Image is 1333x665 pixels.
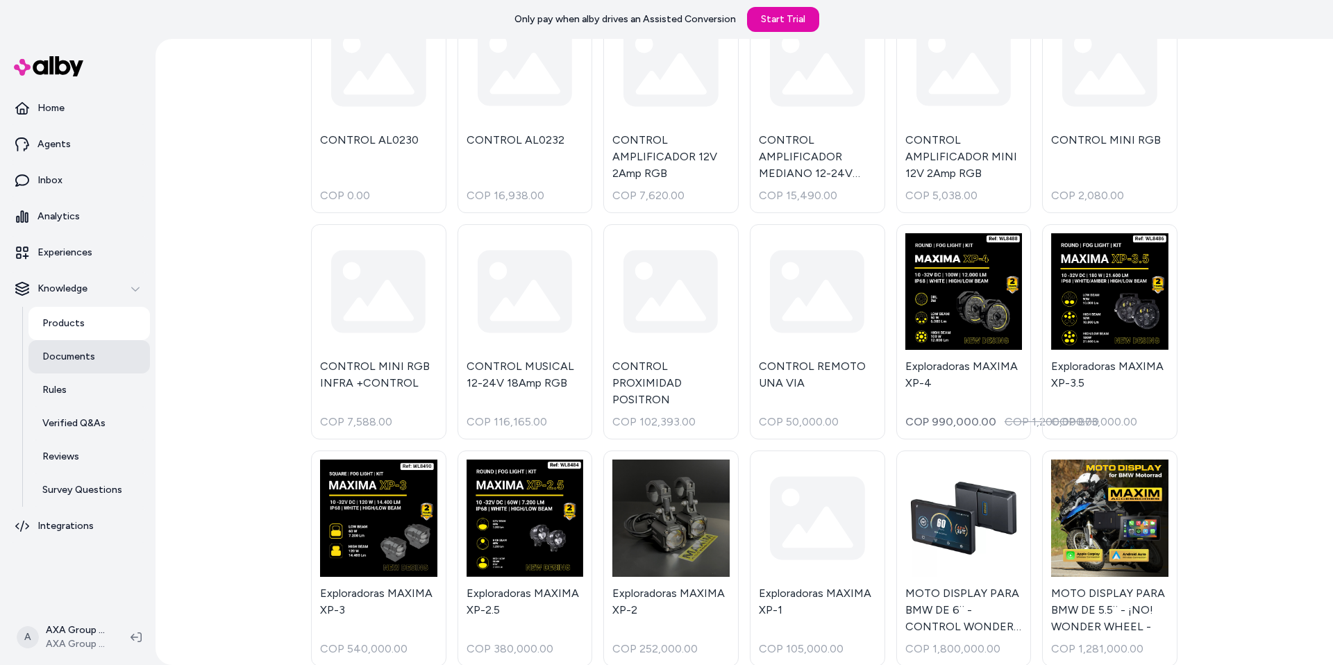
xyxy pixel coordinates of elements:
span: A [17,626,39,648]
a: CONTROL REMOTO UNA VIACOP 50,000.00 [750,224,885,440]
p: Verified Q&As [42,416,106,430]
p: Integrations [37,519,94,533]
p: Knowledge [37,282,87,296]
span: AXA Group Store [46,637,108,651]
a: CONTROL PROXIMIDAD POSITRONCOP 102,393.00 [603,224,739,440]
p: Experiences [37,246,92,260]
p: Inbox [37,174,62,187]
p: Agents [37,137,71,151]
p: Survey Questions [42,483,122,497]
p: Products [42,317,85,330]
a: Verified Q&As [28,407,150,440]
a: Exploradoras MAXIMA XP-4Exploradoras MAXIMA XP-4COP 990,000.00COP 1,200,000.00 [896,224,1032,440]
a: Reviews [28,440,150,473]
a: Rules [28,373,150,407]
a: Integrations [6,510,150,543]
a: Products [28,307,150,340]
p: Reviews [42,450,79,464]
p: Home [37,101,65,115]
button: Knowledge [6,272,150,305]
a: CONTROL MINI RGB INFRA +CONTROLCOP 7,588.00 [311,224,446,440]
a: CONTROL MUSICAL 12-24V 18Amp RGBCOP 116,165.00 [458,224,593,440]
p: Rules [42,383,67,397]
a: Survey Questions [28,473,150,507]
a: Agents [6,128,150,161]
img: alby Logo [14,56,83,76]
a: Home [6,92,150,125]
a: Start Trial [747,7,819,32]
p: AXA Group Store Shopify [46,623,108,637]
a: Documents [28,340,150,373]
p: Analytics [37,210,80,224]
a: Experiences [6,236,150,269]
button: AAXA Group Store ShopifyAXA Group Store [8,615,119,659]
a: Exploradoras MAXIMA XP-3.5Exploradoras MAXIMA XP-3.5COP 873,000.00 [1042,224,1177,440]
p: Only pay when alby drives an Assisted Conversion [514,12,736,26]
a: Analytics [6,200,150,233]
a: Inbox [6,164,150,197]
p: Documents [42,350,95,364]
